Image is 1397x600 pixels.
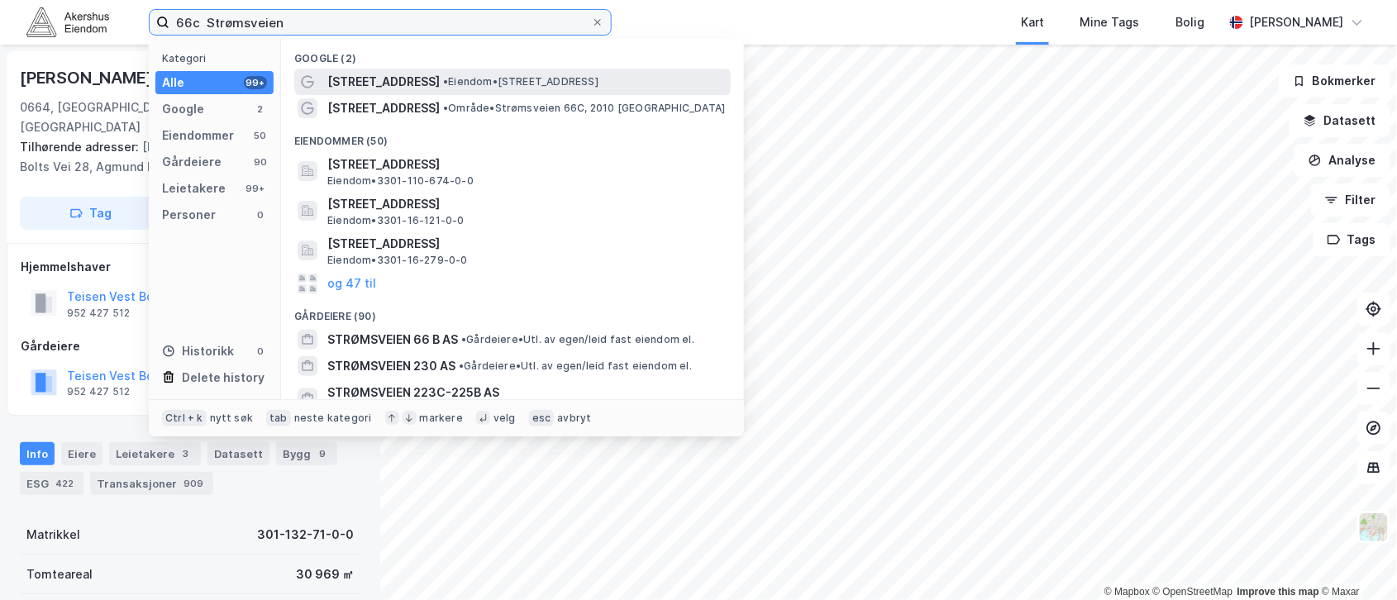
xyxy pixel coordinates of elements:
[327,356,455,376] span: STRØMSVEIEN 230 AS
[162,341,234,361] div: Historikk
[244,182,267,195] div: 99+
[67,385,130,398] div: 952 427 512
[281,39,744,69] div: Google (2)
[1104,586,1150,598] a: Mapbox
[61,442,103,465] div: Eiere
[1311,183,1390,217] button: Filter
[461,333,694,346] span: Gårdeiere • Utl. av egen/leid fast eiendom el.
[327,214,465,227] span: Eiendom • 3301-16-121-0-0
[20,472,83,495] div: ESG
[109,442,201,465] div: Leietakere
[281,297,744,326] div: Gårdeiere (90)
[254,345,267,358] div: 0
[314,445,331,462] div: 9
[420,412,463,425] div: markere
[1314,223,1390,256] button: Tags
[244,76,267,89] div: 99+
[1153,586,1233,598] a: OpenStreetMap
[461,333,466,345] span: •
[20,98,235,137] div: 0664, [GEOGRAPHIC_DATA], [GEOGRAPHIC_DATA]
[180,475,207,492] div: 909
[26,7,109,36] img: akershus-eiendom-logo.9091f326c980b4bce74ccdd9f866810c.svg
[443,102,448,114] span: •
[1021,12,1044,32] div: Kart
[21,336,360,356] div: Gårdeiere
[296,564,354,584] div: 30 969 ㎡
[26,525,80,545] div: Matrikkel
[557,412,591,425] div: avbryt
[459,360,692,373] span: Gårdeiere • Utl. av egen/leid fast eiendom el.
[162,73,184,93] div: Alle
[327,254,468,267] span: Eiendom • 3301-16-279-0-0
[1176,12,1205,32] div: Bolig
[327,330,458,350] span: STRØMSVEIEN 66 B AS
[281,121,744,151] div: Eiendommer (50)
[276,442,337,465] div: Bygg
[327,383,724,402] span: STRØMSVEIEN 223C-225B AS
[327,155,724,174] span: [STREET_ADDRESS]
[20,64,208,91] div: [PERSON_NAME] Vei 24
[327,72,440,92] span: [STREET_ADDRESS]
[257,525,354,545] div: 301-132-71-0-0
[20,197,162,230] button: Tag
[459,360,464,372] span: •
[327,174,474,188] span: Eiendom • 3301-110-674-0-0
[90,472,213,495] div: Transaksjoner
[169,10,591,35] input: Søk på adresse, matrikkel, gårdeiere, leietakere eller personer
[327,234,724,254] span: [STREET_ADDRESS]
[162,99,204,119] div: Google
[162,52,274,64] div: Kategori
[254,129,267,142] div: 50
[1279,64,1390,98] button: Bokmerker
[529,410,555,426] div: esc
[67,307,130,320] div: 952 427 512
[327,274,376,293] button: og 47 til
[1294,144,1390,177] button: Analyse
[443,102,725,115] span: Område • Strømsveien 66C, 2010 [GEOGRAPHIC_DATA]
[254,155,267,169] div: 90
[21,257,360,277] div: Hjemmelshaver
[178,445,194,462] div: 3
[254,208,267,221] div: 0
[1314,521,1397,600] iframe: Chat Widget
[52,475,77,492] div: 422
[207,442,269,465] div: Datasett
[493,412,516,425] div: velg
[294,412,372,425] div: neste kategori
[210,412,254,425] div: nytt søk
[162,410,207,426] div: Ctrl + k
[443,75,598,88] span: Eiendom • [STREET_ADDRESS]
[20,137,347,177] div: [PERSON_NAME] Vei 26, Agmund Bolts Vei 28, Agmund Bolts Vei 30
[1237,586,1319,598] a: Improve this map
[443,75,448,88] span: •
[1080,12,1140,32] div: Mine Tags
[182,368,265,388] div: Delete history
[162,152,222,172] div: Gårdeiere
[266,410,291,426] div: tab
[26,564,93,584] div: Tomteareal
[327,194,724,214] span: [STREET_ADDRESS]
[327,98,440,118] span: [STREET_ADDRESS]
[162,126,234,145] div: Eiendommer
[1358,512,1390,543] img: Z
[162,179,226,198] div: Leietakere
[1314,521,1397,600] div: Kontrollprogram for chat
[162,205,216,225] div: Personer
[20,140,142,154] span: Tilhørende adresser:
[20,442,55,465] div: Info
[1250,12,1344,32] div: [PERSON_NAME]
[254,102,267,116] div: 2
[1290,104,1390,137] button: Datasett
